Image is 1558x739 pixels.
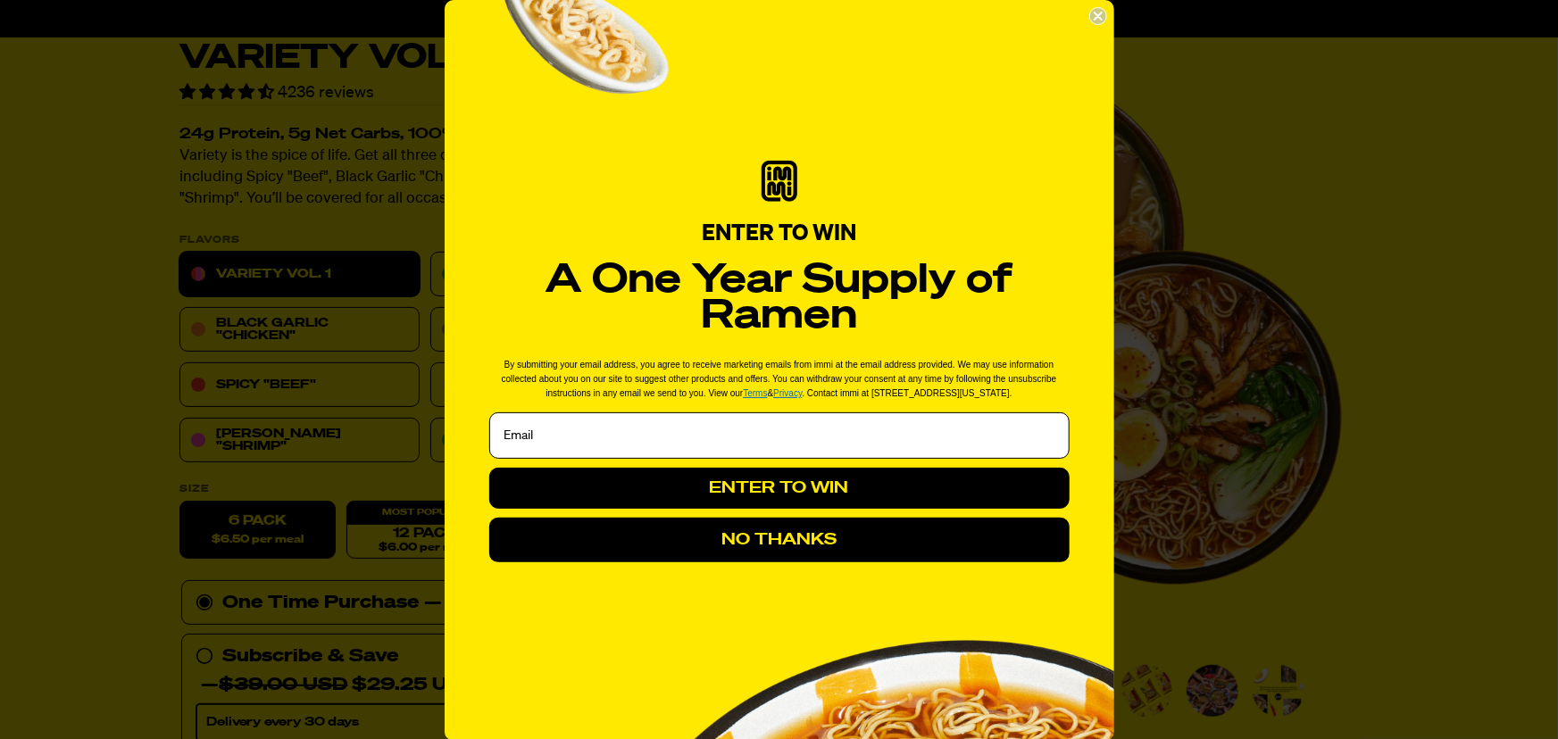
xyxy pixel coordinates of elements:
a: Terms [743,388,767,398]
img: immi [762,161,797,202]
strong: A One Year Supply of Ramen [546,261,1012,336]
button: ENTER TO WIN [489,468,1070,509]
button: NO THANKS [489,518,1070,562]
button: Close dialog [1089,7,1107,25]
span: By submitting your email address, you agree to receive marketing emails from immi at the email ad... [502,360,1057,398]
input: Email [489,412,1070,459]
a: Privacy [773,388,802,398]
span: ENTER TO WIN [702,222,856,245]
